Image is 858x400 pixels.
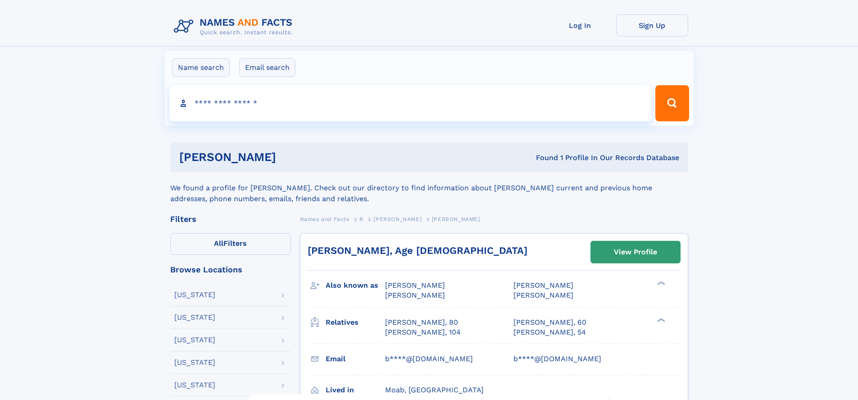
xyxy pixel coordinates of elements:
[308,245,527,256] a: [PERSON_NAME], Age [DEMOGRAPHIC_DATA]
[170,233,291,255] label: Filters
[544,14,616,37] a: Log In
[170,172,688,204] div: We found a profile for [PERSON_NAME]. Check out our directory to find information about [PERSON_N...
[359,213,363,225] a: R
[655,317,666,323] div: ❯
[513,281,573,290] span: [PERSON_NAME]
[170,14,300,39] img: Logo Names and Facts
[214,239,223,248] span: All
[169,85,652,121] input: search input
[326,278,385,293] h3: Also known as
[616,14,688,37] a: Sign Up
[179,152,406,163] h1: [PERSON_NAME]
[326,351,385,367] h3: Email
[174,382,215,389] div: [US_STATE]
[406,153,679,163] div: Found 1 Profile In Our Records Database
[172,58,230,77] label: Name search
[614,242,657,262] div: View Profile
[432,216,480,222] span: [PERSON_NAME]
[385,281,445,290] span: [PERSON_NAME]
[174,336,215,344] div: [US_STATE]
[385,291,445,299] span: [PERSON_NAME]
[174,359,215,366] div: [US_STATE]
[513,291,573,299] span: [PERSON_NAME]
[239,58,295,77] label: Email search
[300,213,350,225] a: Names and Facts
[385,386,484,394] span: Moab, [GEOGRAPHIC_DATA]
[359,216,363,222] span: R
[385,317,458,327] a: [PERSON_NAME], 80
[655,85,689,121] button: Search Button
[655,280,666,286] div: ❯
[326,382,385,398] h3: Lived in
[591,241,680,263] a: View Profile
[385,327,461,337] a: [PERSON_NAME], 104
[513,317,586,327] a: [PERSON_NAME], 60
[170,215,291,223] div: Filters
[174,291,215,299] div: [US_STATE]
[326,315,385,330] h3: Relatives
[174,314,215,321] div: [US_STATE]
[373,216,422,222] span: [PERSON_NAME]
[373,213,422,225] a: [PERSON_NAME]
[513,327,586,337] a: [PERSON_NAME], 54
[170,266,291,274] div: Browse Locations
